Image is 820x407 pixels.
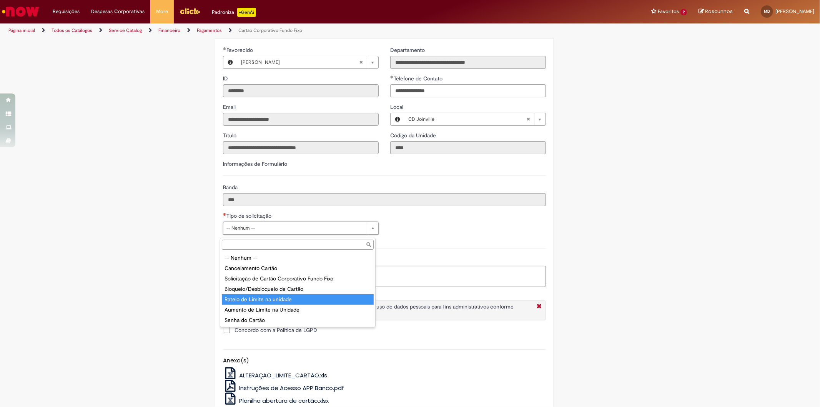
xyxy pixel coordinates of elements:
div: Rateio de Limite na unidade [222,294,374,305]
ul: Tipo de solicitação [220,251,375,327]
div: -- Nenhum -- [222,253,374,263]
div: Senha do Cartão [222,315,374,325]
div: Cancelamento Cartão [222,263,374,274]
div: Bloqueio/Desbloqueio de Cartão [222,284,374,294]
div: Aumento de Limite na Unidade [222,305,374,315]
div: Solicitação de Cartão Corporativo Fundo Fixo [222,274,374,284]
